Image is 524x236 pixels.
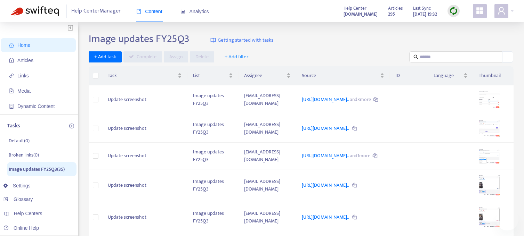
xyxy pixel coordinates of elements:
span: Media [17,88,31,94]
span: account-book [9,58,14,63]
span: List [193,72,227,79]
img: media-preview [479,91,500,109]
a: [URL][DOMAIN_NAME].. [302,95,350,103]
p: Broken links ( 0 ) [9,151,39,159]
iframe: Button to launch messaging window [496,208,518,230]
td: Image updates FY25Q3 [187,114,239,143]
td: Image updates FY25Q3 [187,169,239,201]
span: Source [302,72,379,79]
span: user [497,7,506,15]
a: [URL][DOMAIN_NAME].. [302,213,350,221]
span: Assignee [244,72,285,79]
th: Language [428,66,473,85]
td: Update screenshot [102,143,187,169]
span: Links [17,73,29,78]
th: Source [296,66,390,85]
span: file-image [9,88,14,93]
span: Articles [17,58,33,63]
span: Articles [388,5,403,12]
span: book [136,9,141,14]
span: + Add filter [225,53,249,61]
button: Complete [123,51,162,62]
span: plus-circle [69,124,74,128]
span: container [9,104,14,109]
td: [EMAIL_ADDRESS][DOMAIN_NAME] [239,114,296,143]
span: Analytics [180,9,209,14]
button: Delete [190,51,214,62]
a: [DOMAIN_NAME] [344,10,378,18]
a: [URL][DOMAIN_NAME].. [302,152,350,160]
span: and 1 more [350,152,370,160]
a: Getting started with tasks [210,33,273,48]
p: Image updates FY25Q3 ( 35 ) [9,166,65,173]
span: + Add task [94,53,116,61]
span: link [9,73,14,78]
strong: [DATE] 19:32 [413,10,437,18]
span: and 3 more [350,95,371,103]
span: Last Sync [413,5,431,12]
span: Help Centers [14,211,42,216]
img: media-preview [479,207,500,227]
img: media-preview [479,149,500,163]
span: area-chart [180,9,185,14]
th: Thumbnail [473,66,514,85]
td: Update screenshot [102,201,187,233]
a: [URL][DOMAIN_NAME].. [302,124,350,132]
a: [URL][DOMAIN_NAME].. [302,181,350,189]
h2: Image updates FY25Q3 [89,33,190,45]
span: Dynamic Content [17,103,55,109]
td: Image updates FY25Q3 [187,143,239,169]
span: Language [434,72,462,79]
a: Glossary [3,196,33,202]
p: Tasks [7,122,20,130]
th: Assignee [239,66,296,85]
td: [EMAIL_ADDRESS][DOMAIN_NAME] [239,169,296,201]
td: [EMAIL_ADDRESS][DOMAIN_NAME] [239,201,296,233]
span: Content [136,9,162,14]
a: Online Help [3,225,39,231]
th: List [187,66,239,85]
strong: 295 [388,10,395,18]
p: Default ( 0 ) [9,137,30,144]
button: + Add task [89,51,122,62]
td: Update screenshot [102,169,187,201]
td: Image updates FY25Q3 [187,85,239,115]
th: ID [390,66,428,85]
button: Assign [164,51,188,62]
img: image-link [210,37,216,43]
img: media-preview [479,120,500,137]
span: appstore [476,7,484,15]
span: Help Center Manager [71,5,121,18]
span: Home [17,42,30,48]
img: Swifteq [10,6,59,16]
span: Help Center [344,5,366,12]
span: Task [108,72,176,79]
a: Settings [3,183,31,188]
td: Update screenshot [102,85,187,115]
span: home [9,43,14,48]
th: Task [102,66,187,85]
td: [EMAIL_ADDRESS][DOMAIN_NAME] [239,85,296,115]
button: + Add filter [219,51,254,62]
td: Update screenshot [102,114,187,143]
td: [EMAIL_ADDRESS][DOMAIN_NAME] [239,143,296,169]
span: search [413,54,418,59]
img: media-preview [479,175,500,195]
span: Getting started with tasks [218,36,273,44]
img: sync.dc5367851b00ba804db3.png [449,7,458,15]
td: Image updates FY25Q3 [187,201,239,233]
